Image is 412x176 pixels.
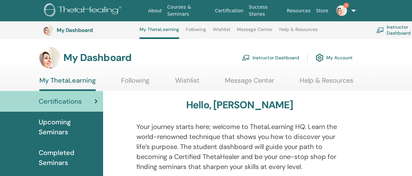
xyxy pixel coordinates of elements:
[313,5,331,17] a: Store
[44,3,124,18] img: logo.png
[164,1,212,20] a: Courses & Seminars
[186,27,206,37] a: Following
[175,76,199,89] a: Wishlist
[186,99,293,111] h3: Hello, [PERSON_NAME]
[316,50,353,65] a: My Account
[237,27,273,37] a: Message Center
[284,5,314,17] a: Resources
[63,52,131,64] h3: My Dashboard
[57,27,123,33] h3: My Dashboard
[136,122,342,172] p: Your journey starts here; welcome to ThetaLearning HQ. Learn the world-renowned technique that sh...
[39,47,61,68] img: default.png
[300,76,353,89] a: Help & Resources
[242,50,299,65] a: Instructor Dashboard
[246,1,284,20] a: Success Stories
[344,3,349,8] span: 3
[316,52,324,63] img: cog.svg
[279,27,318,37] a: Help & Resources
[139,27,179,39] a: My ThetaLearning
[39,76,96,91] a: My ThetaLearning
[121,76,149,89] a: Following
[39,117,98,137] span: Upcoming Seminars
[213,27,231,37] a: Wishlist
[212,5,246,17] a: Certification
[145,5,164,17] a: About
[39,148,98,168] span: Completed Seminars
[39,96,82,106] span: Certifications
[225,76,274,89] a: Message Center
[43,25,54,35] img: default.png
[242,55,250,61] img: chalkboard-teacher.svg
[336,5,347,16] img: default.png
[376,27,384,33] img: chalkboard-teacher.svg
